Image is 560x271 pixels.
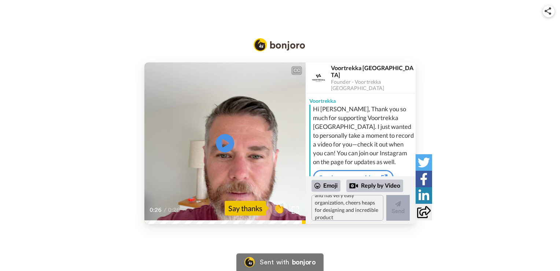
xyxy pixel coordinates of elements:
span: / [164,206,166,214]
img: Profile Image [310,69,327,87]
div: Voortrekka [GEOGRAPHIC_DATA] [331,64,415,78]
span: 👏 [270,202,288,214]
a: Send your own videos [313,170,394,185]
span: 0:26 [168,206,181,214]
div: CC [292,67,301,74]
button: 👏 [270,200,288,217]
div: Hi [PERSON_NAME], Thank you so much for supporting Voortrekka [GEOGRAPHIC_DATA]. I just wanted to... [313,105,414,166]
div: Voortrekka [306,94,416,105]
img: Full screen [292,206,299,214]
div: Founder - Voortrekka [GEOGRAPHIC_DATA] [331,79,415,91]
button: Send [386,195,410,221]
span: 0:26 [150,206,162,214]
textarea: hey mate i received your duffle bag and its really awesome, made really well and has very easy or... [312,195,383,221]
img: Bonjoro Logo [254,38,305,51]
div: Say thanks [225,201,266,216]
div: Reply by Video [349,181,358,190]
img: ic_share.svg [545,7,551,15]
div: Emoji [312,180,340,192]
div: Reply by Video [346,180,403,192]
